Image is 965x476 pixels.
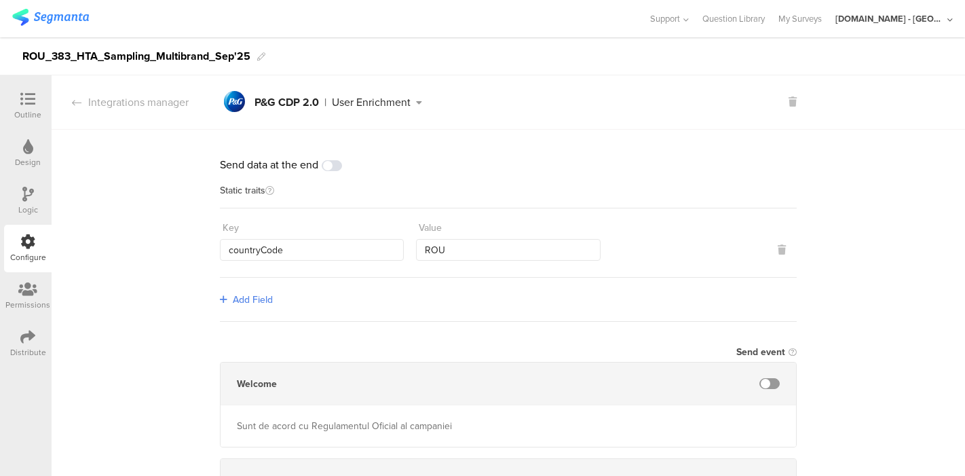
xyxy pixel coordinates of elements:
[10,346,46,359] div: Distribute
[223,221,239,235] div: Key
[254,97,319,108] div: P&G CDP 2.0
[22,45,250,67] div: ROU_383_HTA_Sampling_Multibrand_Sep'25
[736,345,785,359] div: Send event
[650,12,680,25] span: Support
[237,377,277,391] div: Welcome
[5,299,50,311] div: Permissions
[324,97,326,108] div: |
[52,94,189,110] div: Integrations manager
[12,9,89,26] img: segmanta logo
[18,204,38,216] div: Logic
[835,12,944,25] div: [DOMAIN_NAME] - [GEOGRAPHIC_DATA]
[419,221,442,235] div: Value
[332,97,411,108] div: User Enrichment
[220,239,404,261] input: Enter key...
[220,186,797,208] div: Static traits
[237,419,545,433] div: Sunt de acord cu Regulamentul Oficial al campaniei
[15,156,41,168] div: Design
[220,157,797,172] div: Send data at the end
[14,109,41,121] div: Outline
[233,293,273,307] span: Add Field
[10,251,46,263] div: Configure
[416,239,600,261] input: Enter value...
